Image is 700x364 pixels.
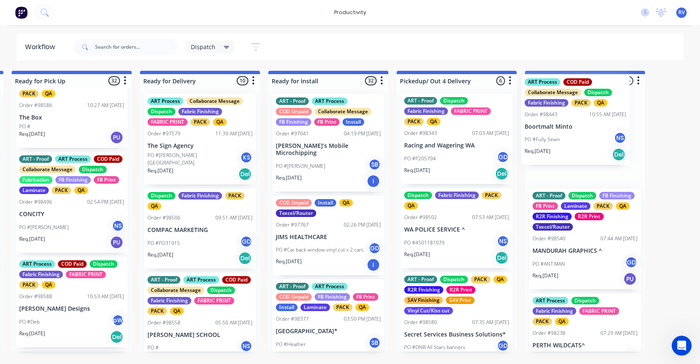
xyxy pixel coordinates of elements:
[678,9,685,16] span: RV
[95,39,177,55] input: Search for orders...
[15,6,27,19] img: Factory
[330,6,370,19] div: productivity
[25,42,59,52] div: Workflow
[191,42,215,51] span: Dispatch
[672,336,692,356] iframe: Intercom live chat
